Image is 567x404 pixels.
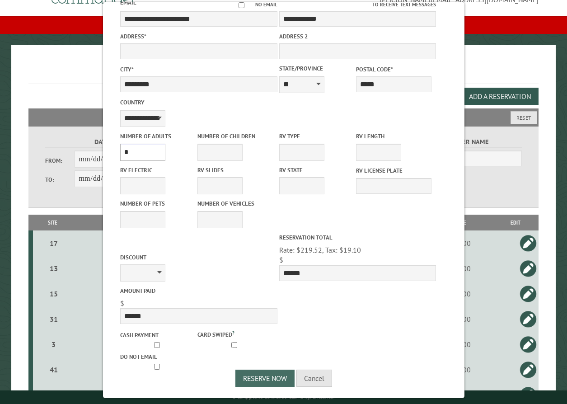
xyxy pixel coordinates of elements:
[197,132,272,141] label: Number of Children
[197,329,272,339] label: Card swiped
[356,132,431,141] label: RV Length
[227,1,277,9] label: No email
[511,111,537,124] button: Reset
[74,264,179,273] div: [DATE] - [DATE]
[45,175,75,184] label: To:
[74,239,179,248] div: [DATE] - [DATE]
[37,264,71,273] div: 13
[120,352,195,361] label: Do not email
[492,215,539,230] th: Edit
[279,132,354,141] label: RV Type
[120,253,277,262] label: Discount
[197,199,272,208] label: Number of Vehicles
[120,98,277,107] label: Country
[74,289,179,298] div: [DATE] - [DATE]
[120,199,195,208] label: Number of Pets
[356,65,431,74] label: Postal Code
[232,329,234,336] a: ?
[235,370,295,387] button: Reserve Now
[279,255,283,264] span: $
[37,340,71,349] div: 3
[37,239,71,248] div: 17
[279,233,436,242] label: Reservation Total
[120,132,195,141] label: Number of Adults
[37,315,71,324] div: 31
[37,365,71,374] div: 41
[296,370,332,387] button: Cancel
[356,166,431,175] label: RV License Plate
[45,137,162,147] label: Dates
[461,88,539,105] button: Add a Reservation
[28,108,539,126] h2: Filters
[120,287,277,295] label: Amount paid
[33,215,72,230] th: Site
[45,156,75,165] label: From:
[28,59,539,84] h1: Reservations
[74,315,179,324] div: [DATE] - [DATE]
[232,394,334,400] small: © Campground Commander LLC. All rights reserved.
[279,166,354,174] label: RV State
[120,166,195,174] label: RV Electric
[74,340,179,349] div: [DATE] - [DATE]
[37,289,71,298] div: 15
[120,331,195,339] label: Cash payment
[279,245,361,254] span: Rate: $219.52, Tax: $19.10
[279,64,354,73] label: State/Province
[120,65,277,74] label: City
[279,32,436,41] label: Address 2
[74,365,179,374] div: [DATE] - [DATE]
[120,299,124,308] span: $
[72,215,181,230] th: Dates
[197,166,272,174] label: RV Slides
[227,2,255,8] input: No email
[120,32,277,41] label: Address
